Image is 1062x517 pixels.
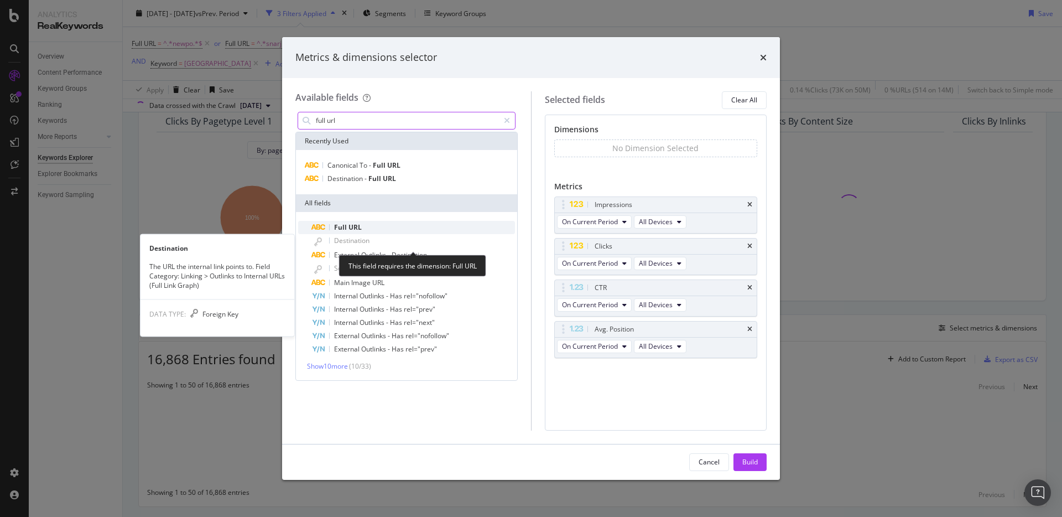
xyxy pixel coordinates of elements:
span: All Devices [639,300,673,309]
span: Outlinks [360,318,386,327]
div: Clicks [595,241,612,252]
span: rel="prev" [404,304,435,314]
span: Outlinks [361,344,388,354]
div: Selected fields [545,94,605,106]
div: Dimensions [554,124,758,139]
span: Outlinks [361,331,388,340]
span: External [334,331,361,340]
span: All Devices [639,342,673,351]
span: On Current Period [562,217,618,226]
span: Full [373,161,387,170]
span: - [388,331,392,340]
span: Source [334,263,356,273]
button: All Devices [634,257,686,270]
div: Metrics [554,181,758,197]
span: Main [334,278,351,287]
div: Avg. Position [595,324,634,335]
span: URL [372,278,384,287]
span: Has [392,331,405,340]
span: All Devices [639,258,673,268]
span: - [388,250,392,260]
button: Clear All [722,91,767,109]
div: times [747,326,752,333]
span: Full [334,223,348,232]
div: CTR [595,282,607,293]
div: All fields [296,194,517,212]
button: On Current Period [557,340,632,353]
input: Search by field name [315,112,499,129]
div: Avg. PositiontimesOn Current PeriodAll Devices [554,321,758,358]
div: times [747,201,752,208]
span: External [334,250,361,260]
span: - [369,161,373,170]
span: External [334,344,361,354]
span: rel="next" [404,318,435,327]
button: On Current Period [557,298,632,312]
span: - [365,174,368,183]
span: All Devices [639,217,673,226]
span: Destination [334,236,369,245]
span: ( 10 / 33 ) [349,361,371,371]
div: times [747,243,752,250]
button: All Devices [634,215,686,229]
span: Image [351,278,372,287]
span: Has [390,304,404,314]
span: URL [387,161,400,170]
div: ClickstimesOn Current PeriodAll Devices [554,238,758,275]
span: rel="prev" [405,344,437,354]
span: Outlinks [361,250,388,260]
div: Cancel [699,457,720,467]
span: Internal [334,318,360,327]
button: Build [733,453,767,471]
div: Metrics & dimensions selector [295,50,437,65]
button: All Devices [634,298,686,312]
span: Destination [327,174,365,183]
div: CTRtimesOn Current PeriodAll Devices [554,280,758,317]
span: - [386,304,390,314]
div: modal [282,37,780,480]
div: Available fields [295,91,358,104]
button: On Current Period [557,257,632,270]
div: ImpressionstimesOn Current PeriodAll Devices [554,197,758,234]
span: rel="nofollow" [405,331,449,340]
div: times [747,285,752,291]
span: - [388,344,392,354]
div: No Dimension Selected [612,143,699,154]
button: Cancel [689,453,729,471]
div: Recently Used [296,132,517,150]
div: times [760,50,767,65]
div: Build [742,457,758,467]
span: Has [390,291,404,301]
span: To [360,161,369,170]
span: On Current Period [562,342,618,351]
button: On Current Period [557,215,632,229]
span: Internal [334,304,360,314]
div: The URL the internal link points to. Field Category: Linking > Outlinks to Internal URLs (Full Li... [140,262,294,290]
span: Outlinks [360,291,386,301]
span: Internal [334,291,360,301]
div: Clear All [731,95,757,105]
span: Has [390,318,404,327]
span: Outlinks [360,304,386,314]
span: Canonical [327,161,360,170]
span: On Current Period [562,258,618,268]
span: URL [383,174,396,183]
span: Has [392,344,405,354]
span: URL [348,223,362,232]
span: - [386,291,390,301]
span: On Current Period [562,300,618,309]
span: Full [368,174,383,183]
button: All Devices [634,340,686,353]
div: Open Intercom Messenger [1024,479,1051,506]
span: Show 10 more [307,361,348,371]
span: Destination [392,250,427,260]
span: rel="nofollow" [404,291,447,301]
div: Impressions [595,199,632,210]
span: - [386,318,390,327]
div: Destination [140,244,294,253]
